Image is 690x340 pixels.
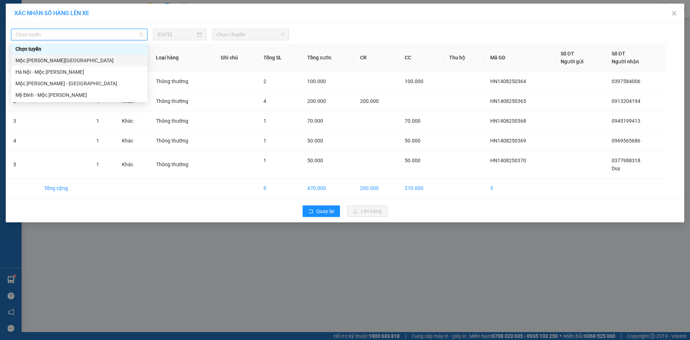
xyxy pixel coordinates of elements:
div: Mộc Châu - Hà Nội [11,55,147,66]
td: 5 [484,178,555,198]
span: 200.000 [307,98,326,104]
td: Khác [116,151,150,178]
span: HN1408250365 [490,98,526,104]
div: Hà Nội - Mộc [PERSON_NAME] [15,68,143,76]
span: XÁC NHẬN SỐ HÀNG LÊN XE [14,10,89,17]
th: STT [8,44,38,72]
div: Chọn tuyến [11,43,147,55]
td: 1 [8,72,38,91]
th: Tổng cước [302,44,354,72]
span: 50.000 [307,158,323,163]
span: Số ĐT [612,51,625,56]
div: Hà Nội - Mộc Châu [11,66,147,78]
span: Số ĐT [561,51,574,56]
span: 1 [96,118,99,124]
td: Khác [116,131,150,151]
span: 100.000 [405,78,423,84]
button: rollbackQuay lại [303,205,340,217]
span: 1 [263,138,266,144]
th: Loại hàng [150,44,215,72]
td: Thông thường [150,91,215,111]
div: Mộc [PERSON_NAME] - [GEOGRAPHIC_DATA] [15,80,143,87]
span: 50.000 [307,138,323,144]
td: Thông thường [150,151,215,178]
th: Thu hộ [443,44,484,72]
td: 270.000 [399,178,443,198]
span: 0945199413 [612,118,640,124]
span: 4 [263,98,266,104]
span: 70.000 [307,118,323,124]
span: Duy [612,166,620,171]
span: Chọn tuyến [15,29,143,40]
span: 1 [96,162,99,167]
th: CR [354,44,399,72]
span: 1 [96,138,99,144]
span: 70.000 [405,118,420,124]
span: rollback [308,209,313,214]
th: Tổng SL [258,44,302,72]
td: 3 [8,111,38,131]
span: 0969565686 [612,138,640,144]
span: close [671,10,677,16]
span: 1 [263,158,266,163]
th: Ghi chú [215,44,257,72]
span: 1 [263,118,266,124]
td: 4 [8,131,38,151]
th: CC [399,44,443,72]
th: Mã GD [484,44,555,72]
td: Thông thường [150,111,215,131]
span: Người gửi [561,59,584,64]
div: Mộc [PERSON_NAME][GEOGRAPHIC_DATA] [15,56,143,64]
td: Thông thường [150,131,215,151]
button: uploadLên hàng [347,205,387,217]
td: 470.000 [302,178,354,198]
input: 14/08/2025 [157,31,195,38]
span: 50.000 [405,138,420,144]
span: 2 [263,78,266,84]
td: 200.000 [354,178,399,198]
span: 0377988318 [612,158,640,163]
td: 9 [258,178,302,198]
span: HN1408250370 [490,158,526,163]
span: Chọn chuyến [216,29,285,40]
span: Người nhận [612,59,639,64]
span: 200.000 [360,98,379,104]
td: 5 [8,151,38,178]
span: 0913204194 [612,98,640,104]
span: 100.000 [307,78,326,84]
div: Mỹ Đình - Mộc Châu [11,89,147,101]
td: Thông thường [150,72,215,91]
td: Tổng cộng [38,178,91,198]
div: Chọn tuyến [15,45,143,53]
div: Mỹ Đình - Mộc [PERSON_NAME] [15,91,143,99]
span: HN1408250364 [490,78,526,84]
span: HN1408250369 [490,138,526,144]
span: Quay lại [316,207,334,215]
span: 0397584006 [612,78,640,84]
div: Mộc Châu - Mỹ Đình [11,78,147,89]
td: Khác [116,111,150,131]
span: HN1408250368 [490,118,526,124]
td: 2 [8,91,38,111]
button: Close [664,4,684,24]
span: 50.000 [405,158,420,163]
